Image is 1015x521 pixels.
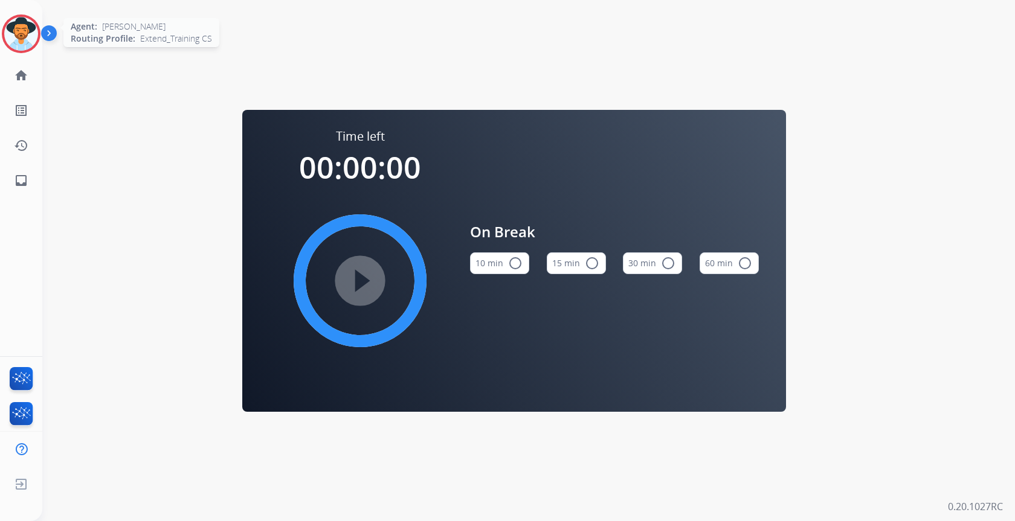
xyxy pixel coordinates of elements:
[547,252,606,274] button: 15 min
[623,252,682,274] button: 30 min
[700,252,759,274] button: 60 min
[299,147,421,188] span: 00:00:00
[585,256,599,270] mat-icon: radio_button_unchecked
[470,252,529,274] button: 10 min
[14,103,28,118] mat-icon: list_alt
[71,21,97,33] span: Agent:
[14,173,28,188] mat-icon: inbox
[14,138,28,153] mat-icon: history
[140,33,212,45] span: Extend_Training CS
[661,256,675,270] mat-icon: radio_button_unchecked
[738,256,752,270] mat-icon: radio_button_unchecked
[336,128,385,145] span: Time left
[14,68,28,83] mat-icon: home
[508,256,523,270] mat-icon: radio_button_unchecked
[4,17,38,51] img: avatar
[71,33,135,45] span: Routing Profile:
[948,499,1003,514] p: 0.20.1027RC
[102,21,166,33] span: [PERSON_NAME]
[470,221,759,243] span: On Break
